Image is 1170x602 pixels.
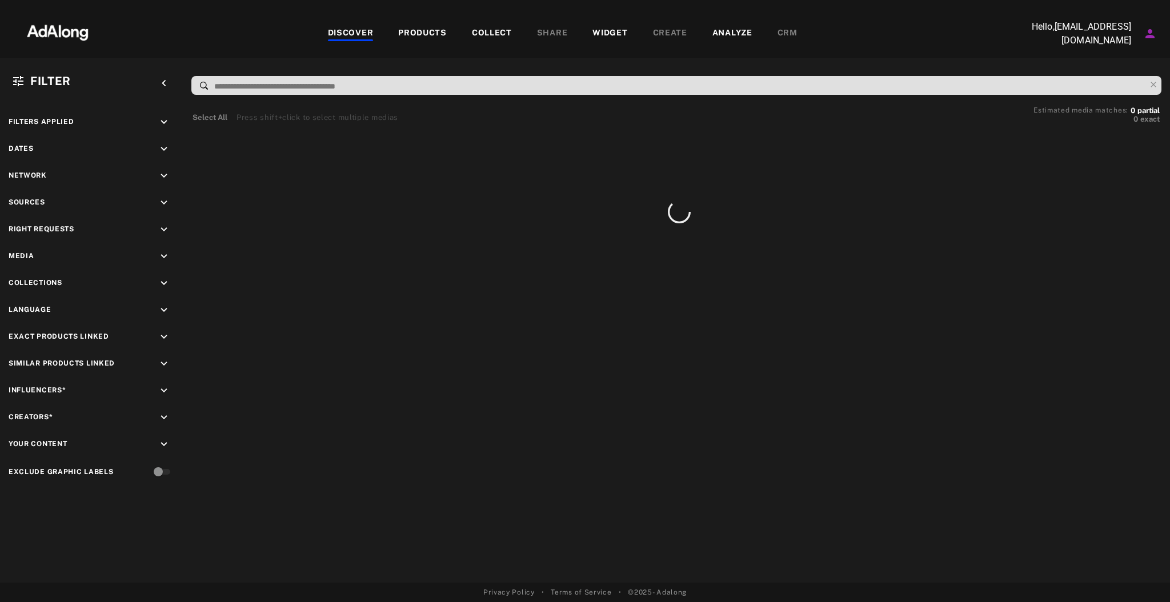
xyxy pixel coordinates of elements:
[158,304,170,316] i: keyboard_arrow_down
[9,306,51,314] span: Language
[1133,115,1138,123] span: 0
[1033,106,1128,114] span: Estimated media matches:
[619,587,622,597] span: •
[237,112,398,123] div: Press shift+click to select multiple medias
[30,74,71,88] span: Filter
[1017,20,1131,47] p: Hello, [EMAIL_ADDRESS][DOMAIN_NAME]
[628,587,687,597] span: © 2025 - Adalong
[158,250,170,263] i: keyboard_arrow_down
[158,116,170,129] i: keyboard_arrow_down
[9,145,34,152] span: Dates
[551,587,611,597] a: Terms of Service
[537,27,568,41] div: SHARE
[158,196,170,209] i: keyboard_arrow_down
[483,587,535,597] a: Privacy Policy
[158,77,170,90] i: keyboard_arrow_left
[158,331,170,343] i: keyboard_arrow_down
[158,277,170,290] i: keyboard_arrow_down
[9,279,62,287] span: Collections
[9,332,109,340] span: Exact Products Linked
[9,198,45,206] span: Sources
[158,143,170,155] i: keyboard_arrow_down
[1140,24,1160,43] button: Account settings
[712,27,752,41] div: ANALYZE
[328,27,374,41] div: DISCOVER
[9,440,67,448] span: Your Content
[9,359,115,367] span: Similar Products Linked
[653,27,687,41] div: CREATE
[158,384,170,397] i: keyboard_arrow_down
[9,386,66,394] span: Influencers*
[193,112,227,123] button: Select All
[158,223,170,236] i: keyboard_arrow_down
[9,225,74,233] span: Right Requests
[158,358,170,370] i: keyboard_arrow_down
[1131,106,1135,115] span: 0
[592,27,627,41] div: WIDGET
[158,170,170,182] i: keyboard_arrow_down
[158,411,170,424] i: keyboard_arrow_down
[9,118,74,126] span: Filters applied
[472,27,512,41] div: COLLECT
[7,14,108,49] img: 63233d7d88ed69de3c212112c67096b6.png
[1033,114,1160,125] button: 0exact
[1131,108,1160,114] button: 0partial
[398,27,447,41] div: PRODUCTS
[9,171,47,179] span: Network
[9,413,53,421] span: Creators*
[542,587,544,597] span: •
[9,467,113,477] div: Exclude Graphic Labels
[778,27,798,41] div: CRM
[158,438,170,451] i: keyboard_arrow_down
[9,252,34,260] span: Media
